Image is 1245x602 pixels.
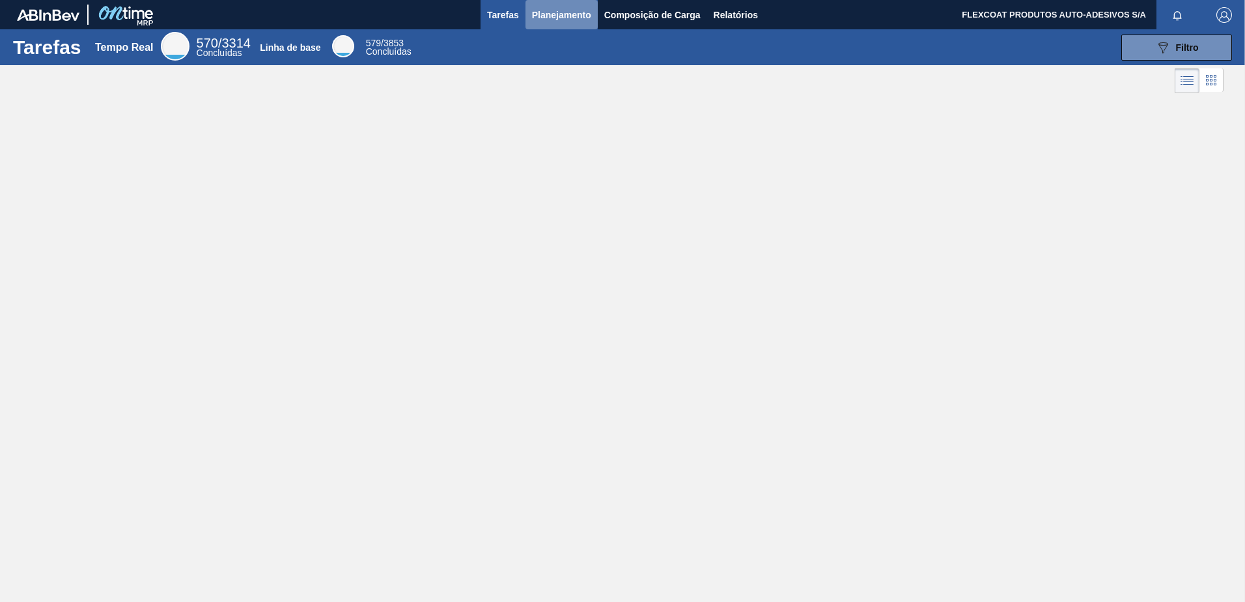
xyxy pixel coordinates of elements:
[1156,6,1198,24] button: Notificações
[161,32,189,61] div: Real Time
[17,9,79,21] img: TNhmsLtSVTkK8tSr43FrP2fwEKptu5GPRR3wAAAABJRU5ErkJggg==
[384,38,404,48] font: 3853
[197,36,218,50] span: 570
[1199,68,1224,93] div: Visão em Cards
[260,42,320,53] div: Linha de base
[197,38,251,57] div: Real Time
[13,40,81,55] h1: Tarefas
[332,35,354,57] div: Base Line
[1176,42,1199,53] span: Filtro
[1121,35,1232,61] button: Filtro
[366,39,412,56] div: Base Line
[532,7,591,23] span: Planejamento
[604,7,701,23] span: Composição de Carga
[714,7,758,23] span: Relatórios
[1175,68,1199,93] div: Visão em Lista
[366,46,412,57] span: Concluídas
[487,7,519,23] span: Tarefas
[95,42,154,53] div: Tempo Real
[366,38,381,48] span: 579
[1216,7,1232,23] img: Logout
[221,36,251,50] font: 3314
[366,38,404,48] span: /
[197,36,251,50] span: /
[197,48,242,58] span: Concluídas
